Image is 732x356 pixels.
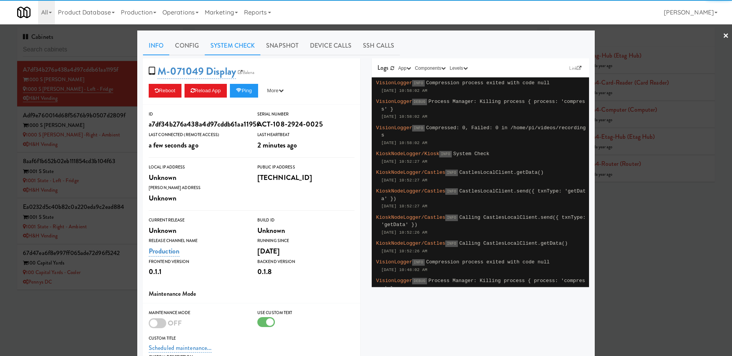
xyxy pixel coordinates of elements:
[230,84,258,98] button: Ping
[149,216,246,224] div: Current Release
[412,99,427,105] span: DEBUG
[257,246,280,256] span: [DATE]
[149,335,355,342] div: Custom Title
[426,259,550,265] span: Compression process exited with code null
[257,237,355,245] div: Running Since
[149,111,246,118] div: ID
[376,215,446,220] span: KioskNodeLogger/Castles
[257,224,355,237] div: Unknown
[412,80,424,87] span: INFO
[381,159,427,164] span: [DATE] 10:52:27 AM
[376,170,446,175] span: KioskNodeLogger/Castles
[149,184,246,192] div: [PERSON_NAME] Address
[412,259,424,266] span: INFO
[143,36,169,55] a: Info
[445,170,457,176] span: INFO
[453,151,490,157] span: System Check
[413,64,448,72] button: Components
[381,268,427,272] span: [DATE] 10:48:02 AM
[381,141,427,145] span: [DATE] 10:58:02 AM
[412,125,424,131] span: INFO
[257,111,355,118] div: Serial Number
[426,80,550,86] span: Compression process exited with code null
[157,64,236,79] a: M-071049 Display
[149,258,246,266] div: Frontend Version
[257,118,355,131] div: ACT-108-2924-0025
[377,63,388,72] span: Logs
[381,99,585,112] span: Process Manager: Killing process { process: 'compress' }
[149,192,246,205] div: Unknown
[396,64,413,72] button: App
[149,265,246,278] div: 0.1.1
[236,69,257,76] a: Balena
[149,289,196,298] span: Maintenance Mode
[257,131,355,139] div: Last Heartbeat
[381,188,586,202] span: CastlesLocalClient.send({ txnType: 'getData' })
[412,278,427,284] span: DEBUG
[149,343,212,353] a: Scheduled maintenance...
[381,215,586,228] span: Calling CastlesLocalClient.send({ txnType: 'getData' })
[459,241,568,246] span: Calling CastlesLocalClient.getData()
[445,188,457,195] span: INFO
[459,170,544,175] span: CastlesLocalClient.getData()
[376,80,413,86] span: VisionLogger
[149,118,246,131] div: a7df34b276a438a4d97cddb61aa1195f
[439,151,451,157] span: INFO
[257,309,355,317] div: Use Custom Text
[376,278,413,284] span: VisionLogger
[149,224,246,237] div: Unknown
[149,237,246,245] div: Release Channel Name
[257,258,355,266] div: Backend Version
[381,249,427,253] span: [DATE] 10:52:26 AM
[376,99,413,104] span: VisionLogger
[376,241,446,246] span: KioskNodeLogger/Castles
[169,36,205,55] a: Config
[149,309,246,317] div: Maintenance Mode
[381,204,427,208] span: [DATE] 10:52:27 AM
[149,84,181,98] button: Reboot
[149,164,246,171] div: Local IP Address
[260,36,304,55] a: Snapshot
[205,36,260,55] a: System Check
[376,188,446,194] span: KioskNodeLogger/Castles
[168,318,182,328] span: OFF
[257,164,355,171] div: Public IP Address
[149,140,199,150] span: a few seconds ago
[448,64,469,72] button: Levels
[376,151,440,157] span: KioskNodeLogger/Kiosk
[149,171,246,184] div: Unknown
[304,36,357,55] a: Device Calls
[257,171,355,184] div: [TECHNICAL_ID]
[185,84,227,98] button: Reload App
[723,24,729,48] a: ×
[149,246,180,257] a: Production
[261,84,290,98] button: More
[149,131,246,139] div: Last Connected (Remote Access)
[381,178,427,183] span: [DATE] 10:52:27 AM
[257,265,355,278] div: 0.1.8
[17,6,30,19] img: Micromart
[381,125,586,138] span: Compressed: 0, Failed: 0 in /home/pi/videos/recordings
[257,140,297,150] span: 2 minutes ago
[381,88,427,93] span: [DATE] 10:58:02 AM
[376,125,413,131] span: VisionLogger
[445,215,457,221] span: INFO
[381,278,585,291] span: Process Manager: Killing process { process: 'compress' }
[376,259,413,265] span: VisionLogger
[357,36,400,55] a: SSH Calls
[381,230,427,235] span: [DATE] 10:52:26 AM
[567,64,583,72] a: Link
[257,216,355,224] div: Build Id
[445,241,457,247] span: INFO
[381,114,427,119] span: [DATE] 10:58:02 AM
